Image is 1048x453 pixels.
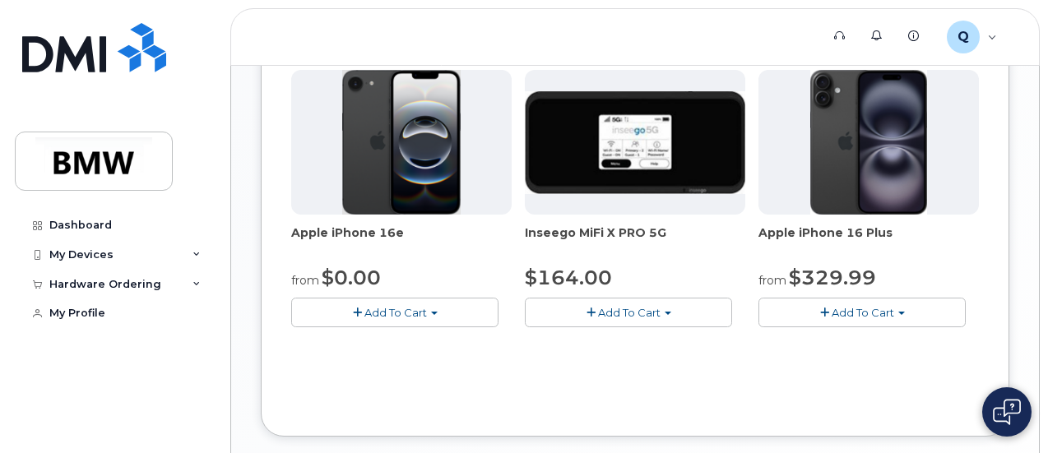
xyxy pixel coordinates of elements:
[789,266,876,289] span: $329.99
[758,273,786,288] small: from
[525,91,745,194] img: cut_small_inseego_5G.jpg
[758,224,979,257] div: Apple iPhone 16 Plus
[342,70,461,215] img: iphone16e.png
[525,224,745,257] div: Inseego MiFi X PRO 5G
[935,21,1009,53] div: QTE2741
[291,224,512,257] div: Apple iPhone 16e
[525,266,612,289] span: $164.00
[525,298,732,326] button: Add To Cart
[758,298,966,326] button: Add To Cart
[958,27,969,47] span: Q
[291,298,498,326] button: Add To Cart
[832,306,894,319] span: Add To Cart
[598,306,661,319] span: Add To Cart
[322,266,381,289] span: $0.00
[364,306,427,319] span: Add To Cart
[993,399,1021,425] img: Open chat
[291,273,319,288] small: from
[810,70,926,215] img: iphone_16_plus.png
